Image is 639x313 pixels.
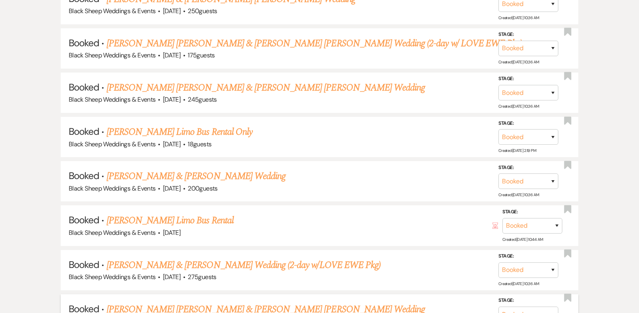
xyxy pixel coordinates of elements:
[188,7,217,15] span: 250 guests
[163,273,181,281] span: [DATE]
[188,51,214,59] span: 175 guests
[107,36,522,51] a: [PERSON_NAME] [PERSON_NAME] & [PERSON_NAME] [PERSON_NAME] Wedding (2-day w/ LOVE EWE Pkg)
[69,273,155,281] span: Black Sheep Weddings & Events
[502,237,543,242] span: Created: [DATE] 10:44 AM
[498,75,558,83] label: Stage:
[498,30,558,39] label: Stage:
[498,104,539,109] span: Created: [DATE] 10:36 AM
[498,119,558,128] label: Stage:
[498,252,558,261] label: Stage:
[163,95,181,104] span: [DATE]
[69,37,99,49] span: Booked
[498,296,558,305] label: Stage:
[498,148,536,153] span: Created: [DATE] 2:19 PM
[69,214,99,226] span: Booked
[107,213,234,228] a: [PERSON_NAME] Limo Bus Rental
[69,7,155,15] span: Black Sheep Weddings & Events
[498,192,539,197] span: Created: [DATE] 10:36 AM
[498,163,558,172] label: Stage:
[107,258,381,272] a: [PERSON_NAME] & [PERSON_NAME] Wedding (2-day w/LOVE EWE Pkg)
[69,184,155,193] span: Black Sheep Weddings & Events
[498,59,539,65] span: Created: [DATE] 10:36 AM
[107,169,286,183] a: [PERSON_NAME] & [PERSON_NAME] Wedding
[188,184,217,193] span: 200 guests
[163,184,181,193] span: [DATE]
[69,169,99,182] span: Booked
[69,51,155,59] span: Black Sheep Weddings & Events
[69,228,155,237] span: Black Sheep Weddings & Events
[69,258,99,271] span: Booked
[188,140,211,148] span: 18 guests
[69,125,99,138] span: Booked
[69,95,155,104] span: Black Sheep Weddings & Events
[498,15,539,20] span: Created: [DATE] 10:36 AM
[69,140,155,148] span: Black Sheep Weddings & Events
[498,281,539,286] span: Created: [DATE] 10:36 AM
[107,125,252,139] a: [PERSON_NAME] Limo Bus Rental Only
[502,208,562,217] label: Stage:
[107,81,425,95] a: [PERSON_NAME] [PERSON_NAME] & [PERSON_NAME] [PERSON_NAME] Wedding
[188,95,216,104] span: 245 guests
[163,51,181,59] span: [DATE]
[69,81,99,93] span: Booked
[163,228,181,237] span: [DATE]
[163,140,181,148] span: [DATE]
[188,273,216,281] span: 275 guests
[163,7,181,15] span: [DATE]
